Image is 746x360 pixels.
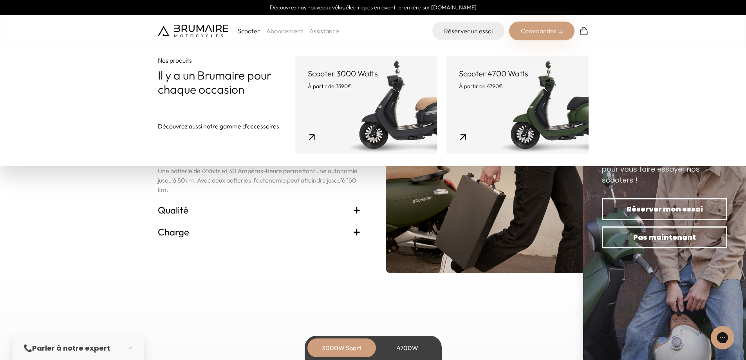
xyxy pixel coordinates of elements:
[707,323,738,352] iframe: Gorgias live chat messenger
[158,25,228,37] img: Brumaire Motocycles
[158,204,361,216] h3: Qualité
[309,27,339,35] a: Assistance
[158,68,296,96] p: Il y a un Brumaire pour chaque occasion
[579,26,589,36] img: Panier
[459,82,576,90] p: À partir de 4790€
[353,204,361,216] span: +
[308,68,424,79] p: Scooter 3000 Watts
[459,68,576,79] p: Scooter 4700 Watts
[158,166,361,194] p: Une batterie de Volts et 30 Ampères-heure permettant une autonomie jusqu'à 80km. Avec deux batter...
[308,82,424,90] p: À partir de 3390€
[158,56,296,65] p: Nos produits
[158,226,361,238] h3: Charge
[311,338,373,357] div: 3000W Sport
[558,30,563,34] img: right-arrow-2.png
[353,226,361,238] span: +
[509,22,574,40] div: Commander
[200,167,207,175] span: 72
[386,97,589,273] img: brumaire-batteries.png
[158,121,279,131] a: Découvrez aussi notre gamme d'accessoires
[432,22,504,40] a: Réserver un essai
[376,338,439,357] div: 4700W
[238,26,260,36] p: Scooter
[446,56,588,154] a: Scooter 4700 Watts À partir de 4790€
[295,56,437,154] a: Scooter 3000 Watts À partir de 3390€
[266,27,303,35] a: Abonnement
